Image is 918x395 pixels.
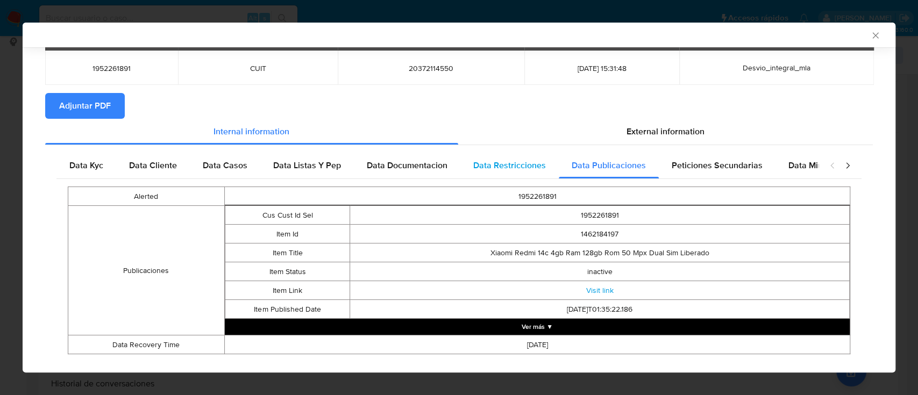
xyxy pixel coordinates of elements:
div: Detailed info [45,119,873,145]
td: inactive [350,262,850,281]
span: Internal information [214,125,289,138]
span: Data Minoridad [788,159,848,171]
td: 1462184197 [350,225,850,243]
span: Adjuntar PDF [59,94,111,118]
span: Data Documentacion [367,159,447,171]
span: Peticiones Secundarias [672,159,763,171]
td: Alerted [68,187,225,206]
button: Cerrar ventana [870,30,880,40]
span: Data Cliente [129,159,177,171]
span: Desvio_integral_mla [743,62,810,73]
td: Item Status [225,262,350,281]
td: Item Link [225,281,350,300]
td: [DATE]T01:35:22.186 [350,300,850,319]
button: Adjuntar PDF [45,93,125,119]
a: Visit link [586,285,614,296]
span: [DATE] 15:31:48 [537,63,667,73]
div: Detailed internal info [56,153,819,178]
td: Data Recovery Time [68,335,225,354]
span: Data Publicaciones [572,159,646,171]
span: Data Listas Y Pep [273,159,341,171]
td: 1952261891 [224,187,850,206]
td: Item Id [225,225,350,243]
span: 20372114550 [351,63,511,73]
td: Item Title [225,243,350,262]
span: Data Kyc [69,159,103,171]
td: Publicaciones [68,206,225,335]
span: CUIT [191,63,325,73]
td: [DATE] [224,335,850,354]
td: Cus Cust Id Sel [225,206,350,225]
span: External information [627,125,704,138]
td: Xiaomi Redmi 14c 4gb Ram 128gb Rom 50 Mpx Dual Sim Liberado [350,243,850,262]
div: closure-recommendation-modal [23,23,895,372]
span: Data Restricciones [473,159,546,171]
span: 1952261891 [58,63,165,73]
td: 1952261891 [350,206,850,225]
td: Item Published Date [225,300,350,319]
button: Expand array [225,319,850,335]
span: Data Casos [203,159,247,171]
